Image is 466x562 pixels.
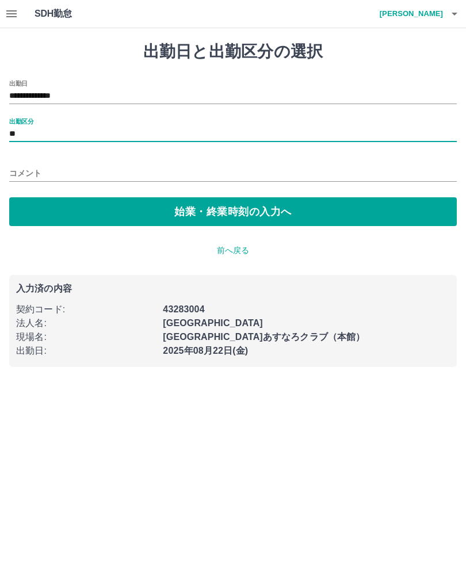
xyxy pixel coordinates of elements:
label: 出勤区分 [9,117,33,125]
p: 入力済の内容 [16,284,450,293]
button: 始業・終業時刻の入力へ [9,197,457,226]
p: 出勤日 : [16,344,156,358]
p: 前へ戻る [9,244,457,257]
b: 2025年08月22日(金) [163,346,248,355]
p: 契約コード : [16,303,156,316]
label: 出勤日 [9,79,28,87]
b: [GEOGRAPHIC_DATA] [163,318,263,328]
p: 現場名 : [16,330,156,344]
b: 43283004 [163,304,204,314]
h1: 出勤日と出勤区分の選択 [9,42,457,62]
b: [GEOGRAPHIC_DATA]あすなろクラブ（本館） [163,332,365,342]
p: 法人名 : [16,316,156,330]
